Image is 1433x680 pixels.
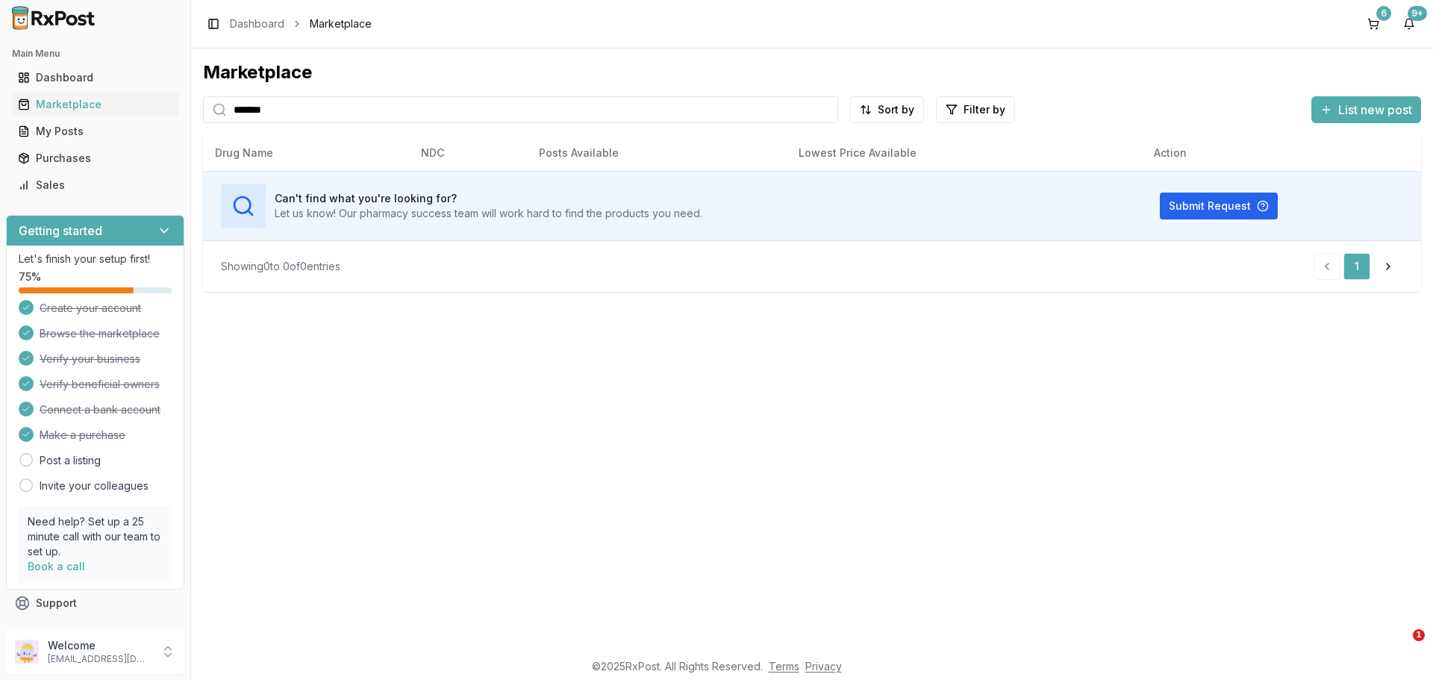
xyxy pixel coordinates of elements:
[221,259,340,274] div: Showing 0 to 0 of 0 entries
[203,60,1421,84] div: Marketplace
[18,70,172,85] div: Dashboard
[936,96,1015,123] button: Filter by
[19,269,41,284] span: 75 %
[28,560,85,573] a: Book a call
[1338,101,1412,119] span: List new post
[964,102,1005,117] span: Filter by
[310,16,372,31] span: Marketplace
[275,191,702,206] h3: Can't find what you're looking for?
[1413,629,1425,641] span: 1
[230,16,284,31] a: Dashboard
[12,91,178,118] a: Marketplace
[1373,253,1403,280] a: Go to next page
[40,377,160,392] span: Verify beneficial owners
[1376,6,1391,21] div: 6
[12,172,178,199] a: Sales
[1142,135,1421,171] th: Action
[18,97,172,112] div: Marketplace
[12,145,178,172] a: Purchases
[6,119,184,143] button: My Posts
[6,146,184,170] button: Purchases
[40,301,141,316] span: Create your account
[787,135,1142,171] th: Lowest Price Available
[40,478,149,493] a: Invite your colleagues
[1408,6,1427,21] div: 9+
[527,135,787,171] th: Posts Available
[6,590,184,617] button: Support
[28,514,163,559] p: Need help? Set up a 25 minute call with our team to set up.
[12,64,178,91] a: Dashboard
[18,124,172,139] div: My Posts
[1382,629,1418,665] iframe: Intercom live chat
[19,252,172,266] p: Let's finish your setup first!
[15,640,39,664] img: User avatar
[6,173,184,197] button: Sales
[275,206,702,221] p: Let us know! Our pharmacy success team will work hard to find the products you need.
[19,222,102,240] h3: Getting started
[12,118,178,145] a: My Posts
[12,48,178,60] h2: Main Menu
[36,623,87,637] span: Feedback
[1343,253,1370,280] a: 1
[1311,96,1421,123] button: List new post
[40,402,160,417] span: Connect a bank account
[48,638,152,653] p: Welcome
[850,96,924,123] button: Sort by
[18,178,172,193] div: Sales
[6,66,184,90] button: Dashboard
[40,428,125,443] span: Make a purchase
[40,352,140,366] span: Verify your business
[40,326,160,341] span: Browse the marketplace
[1314,253,1403,280] nav: pagination
[203,135,409,171] th: Drug Name
[805,660,842,673] a: Privacy
[1311,104,1421,119] a: List new post
[1361,12,1385,36] button: 6
[1397,12,1421,36] button: 9+
[6,617,184,643] button: Feedback
[769,660,799,673] a: Terms
[409,135,527,171] th: NDC
[1160,193,1278,219] button: Submit Request
[6,93,184,116] button: Marketplace
[878,102,914,117] span: Sort by
[230,16,372,31] nav: breadcrumb
[6,6,102,30] img: RxPost Logo
[18,151,172,166] div: Purchases
[40,453,101,468] a: Post a listing
[48,653,152,665] p: [EMAIL_ADDRESS][DOMAIN_NAME]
